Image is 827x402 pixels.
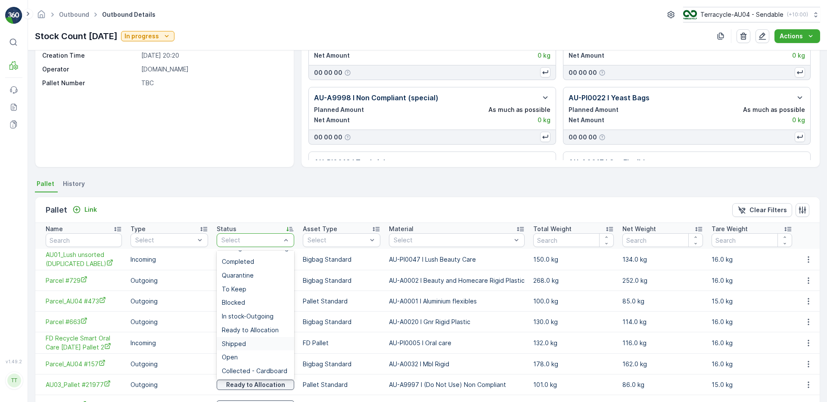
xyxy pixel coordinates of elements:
td: Outgoing [126,312,212,332]
p: 00 00 00 [314,68,342,77]
p: Pallet Number [42,79,138,87]
p: Select [394,236,511,244]
td: 16.0 kg [707,270,796,291]
td: AU-A0020 I Gnr Rigid Plastic [385,312,529,332]
td: AU-A9997 I (Do Not Use) Non Compliant [385,374,529,395]
p: 0 kg [792,116,805,124]
a: Outbound [59,11,89,18]
td: AU-A0032 I Mbl Rigid [385,354,529,374]
p: 0 kg [538,116,550,124]
div: TT [7,374,21,387]
td: 114.0 kg [618,312,707,332]
p: Asset Type [303,225,337,233]
span: Blocked [222,299,245,306]
p: [DATE] 20:20 [141,51,285,60]
p: Net Amount [314,116,350,124]
p: AU-A0017 I Gnr Flexible [569,157,649,167]
td: 100.0 kg [529,291,618,312]
p: Creation Time [42,51,138,60]
p: Select [221,236,281,244]
p: Planned Amount [569,105,619,114]
span: AU01_Lush unsorted (DUPLICATED LABEL) [46,250,122,268]
span: Collected - Cardboard [222,368,287,374]
td: 15.0 kg [707,291,796,312]
td: Bigbag Standard [298,312,385,332]
p: Stock Count [DATE] [35,30,118,43]
p: Select [308,236,367,244]
p: Material [389,225,413,233]
button: Link [69,204,100,215]
td: 268.0 kg [529,270,618,291]
span: To Keep [222,286,246,293]
button: Ready to Allocation [217,380,294,390]
td: 16.0 kg [707,312,796,332]
p: Total Weight [533,225,572,233]
td: 15.0 kg [707,374,796,395]
span: Parcel #663 [46,317,122,326]
button: In progress [121,31,174,41]
p: Select [135,236,195,244]
td: Pallet Standard [298,291,385,312]
p: As much as possible [743,105,805,114]
span: FD Recycle Smart Oral Care [DATE] Pallet 2 [46,334,122,352]
td: Bigbag Standard [298,270,385,291]
img: logo [5,7,22,24]
input: Search [622,233,703,247]
p: In progress [124,32,159,40]
td: Incoming [126,332,212,354]
p: As much as possible [488,105,550,114]
td: 16.0 kg [707,332,796,354]
span: Outbound Details [100,10,157,19]
span: Open [222,354,238,361]
div: Help Tooltip Icon [599,69,606,76]
p: Name [46,225,63,233]
span: Parcel #729 [46,276,122,285]
p: AU-PI0022 I Yeast Bags [569,93,650,103]
td: 116.0 kg [618,332,707,354]
td: 252.0 kg [618,270,707,291]
td: AU-A0002 I Beauty and Homecare Rigid Plastic [385,270,529,291]
td: Pallet Standard [298,374,385,395]
p: Actions [780,32,803,40]
p: Link [84,205,97,214]
img: terracycle_logo.png [683,10,697,19]
span: Shipped [222,340,246,347]
td: 132.0 kg [529,332,618,354]
span: Ready to Allocation [222,327,279,334]
span: v 1.49.2 [5,359,22,364]
button: Terracycle-AU04 - Sendable(+10:00) [683,7,820,22]
td: Outgoing [126,374,212,395]
span: Completed [222,258,254,265]
a: Parcel_AU04 #157 [46,359,122,368]
p: Net Weight [622,225,656,233]
p: AU-PI0019 I Toy bricks [314,157,391,167]
td: Bigbag Standard [298,249,385,270]
td: Bigbag Standard [298,354,385,374]
span: In stock-Outgoing [222,313,274,320]
td: 85.0 kg [618,291,707,312]
button: TT [5,366,22,395]
td: 16.0 kg [707,354,796,374]
span: Pallet [37,179,54,188]
p: Net Amount [314,51,350,60]
p: 0 kg [792,51,805,60]
input: Search [533,233,614,247]
td: FD Pallet [298,332,385,354]
p: Tare Weight [712,225,748,233]
td: 150.0 kg [529,249,618,270]
td: 162.0 kg [618,354,707,374]
p: 0 kg [538,51,550,60]
a: Parcel_AU04 #473 [46,297,122,306]
p: Clear Filters [749,206,787,214]
div: Help Tooltip Icon [344,134,351,141]
p: ( +10:00 ) [787,11,808,18]
p: Status [217,225,236,233]
button: Actions [774,29,820,43]
td: AU-A0001 I Aluminium flexibles [385,291,529,312]
div: Help Tooltip Icon [344,69,351,76]
button: Clear Filters [732,203,792,217]
p: Ready to Allocation [226,380,285,389]
p: Planned Amount [314,105,364,114]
